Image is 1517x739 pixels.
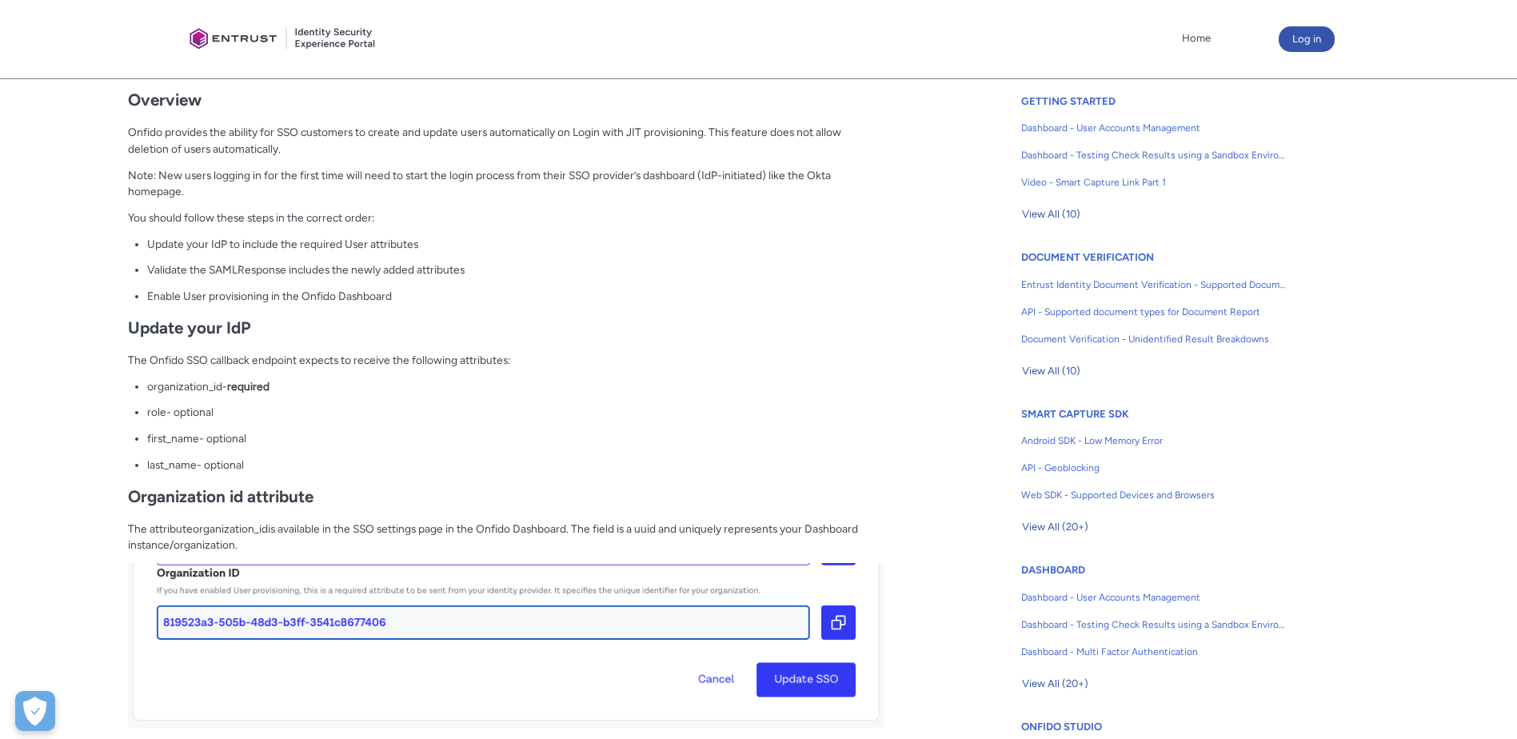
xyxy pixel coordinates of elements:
span: View All (20+) [1022,515,1088,539]
span: last_name [147,458,197,471]
p: Note: New users logging in for the first time will need to start the login process from their SSO... [128,167,884,200]
h2: Overview [128,90,884,110]
span: first_name [147,432,199,445]
span: organization_id [193,522,268,535]
button: View All (10) [1021,202,1081,227]
button: View All (20+) [1021,671,1089,697]
p: Validate the SAMLResponse includes the newly added attributes [147,262,884,278]
span: Entrust Identity Document Verification - Supported Document type and size [1021,278,1287,292]
a: GETTING STARTED [1021,95,1116,107]
a: SMART CAPTURE SDK [1021,408,1129,420]
p: - [147,378,884,395]
span: Document Verification - Unidentified Result Breakdowns [1021,332,1287,346]
p: Onfido provides the ability for SSO customers to create and update users automatically on Login w... [128,124,884,157]
span: Dashboard - User Accounts Management [1021,121,1287,135]
span: Android SDK - Low Memory Error [1021,433,1287,448]
span: Dashboard - Testing Check Results using a Sandbox Environment [1021,148,1287,162]
div: Preferencias de cookies [15,691,55,731]
span: API - Supported document types for Document Report [1021,305,1287,319]
h2: Organization id attribute [128,487,884,507]
span: Web SDK - Supported Devices and Browsers [1021,488,1287,502]
span: Dashboard - Multi Factor Authentication [1021,645,1287,659]
a: Android SDK - Low Memory Error [1021,427,1287,454]
h2: Update your IdP [128,318,884,338]
span: role [147,405,166,418]
button: Abrir preferencias [15,691,55,731]
a: Home [1178,26,1215,50]
a: API - Supported document types for Document Report [1021,298,1287,326]
p: Update your IdP to include the required User attributes [147,236,884,253]
p: Enable User provisioning in the Onfido Dashboard [147,288,884,305]
a: Dashboard - Testing Check Results using a Sandbox Environment [1021,142,1287,169]
a: Entrust Identity Document Verification - Supported Document type and size [1021,271,1287,298]
button: Log in [1279,26,1335,52]
p: You should follow these steps in the correct order: [128,210,884,226]
span: API - Geoblocking [1021,461,1287,475]
strong: required [227,380,269,393]
p: - optional [147,404,884,421]
a: Web SDK - Supported Devices and Browsers [1021,481,1287,509]
a: Document Verification - Unidentified Result Breakdowns [1021,326,1287,353]
span: Dashboard - User Accounts Management [1021,590,1287,605]
a: DASHBOARD [1021,564,1085,576]
span: organization_id [147,380,222,393]
a: Dashboard - User Accounts Management [1021,584,1287,611]
a: Video - Smart Capture Link Part 1 [1021,169,1287,196]
a: Dashboard - Testing Check Results using a Sandbox Environment [1021,611,1287,638]
a: DOCUMENT VERIFICATION [1021,251,1154,263]
a: API - Geoblocking [1021,454,1287,481]
span: View All (10) [1022,202,1080,226]
a: Dashboard - Multi Factor Authentication [1021,638,1287,665]
span: Video - Smart Capture Link Part 1 [1021,175,1287,190]
p: - optional [147,457,884,473]
a: Dashboard - User Accounts Management [1021,114,1287,142]
span: Dashboard - Testing Check Results using a Sandbox Environment [1021,617,1287,632]
button: View All (20+) [1021,514,1089,540]
p: - optional [147,430,884,447]
p: The attribute is available in the SSO settings page in the Onfido Dashboard. The field is a uuid ... [128,521,884,553]
span: View All (20+) [1022,672,1088,696]
a: ONFIDO STUDIO [1021,721,1102,733]
p: The Onfido SSO callback endpoint expects to receive the following attributes: [128,352,884,369]
span: View All (10) [1022,359,1080,383]
button: View All (10) [1021,358,1081,384]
